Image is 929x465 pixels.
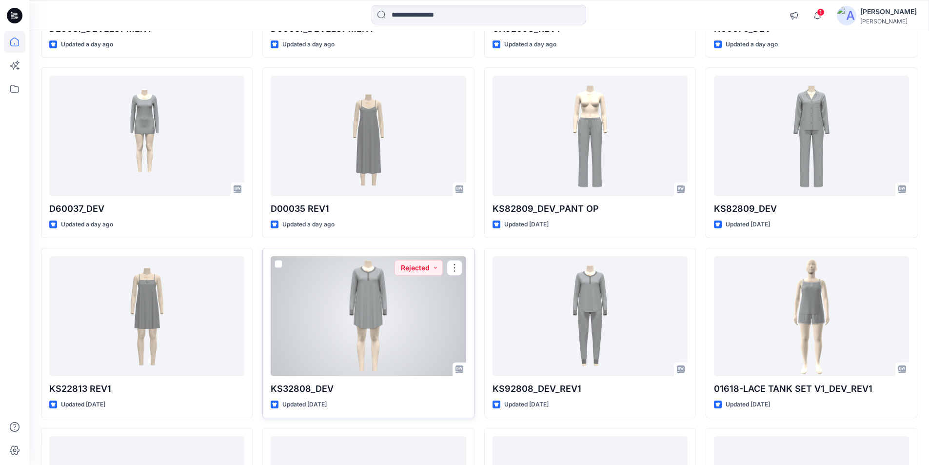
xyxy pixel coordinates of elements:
[49,256,244,377] a: KS22813 REV1
[61,40,113,50] p: Updated a day ago
[504,400,549,410] p: Updated [DATE]
[504,220,549,230] p: Updated [DATE]
[714,202,909,216] p: KS82809_DEV
[493,256,688,377] a: KS92808_DEV_REV1
[282,220,335,230] p: Updated a day ago
[714,256,909,377] a: 01618-LACE TANK SET V1_DEV_REV1
[271,256,466,377] a: KS32808_DEV
[726,400,770,410] p: Updated [DATE]
[493,202,688,216] p: KS82809_DEV_PANT OP
[282,400,327,410] p: Updated [DATE]
[860,6,917,18] div: [PERSON_NAME]
[714,382,909,396] p: 01618-LACE TANK SET V1_DEV_REV1
[726,40,778,50] p: Updated a day ago
[837,6,856,25] img: avatar
[817,8,825,16] span: 1
[49,382,244,396] p: KS22813 REV1
[714,76,909,196] a: KS82809_DEV
[271,202,466,216] p: D00035 REV1
[61,400,105,410] p: Updated [DATE]
[271,76,466,196] a: D00035 REV1
[282,40,335,50] p: Updated a day ago
[504,40,556,50] p: Updated a day ago
[49,76,244,196] a: D60037_DEV
[271,382,466,396] p: KS32808_DEV
[860,18,917,25] div: [PERSON_NAME]
[493,76,688,196] a: KS82809_DEV_PANT OP
[726,220,770,230] p: Updated [DATE]
[493,382,688,396] p: KS92808_DEV_REV1
[61,220,113,230] p: Updated a day ago
[49,202,244,216] p: D60037_DEV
